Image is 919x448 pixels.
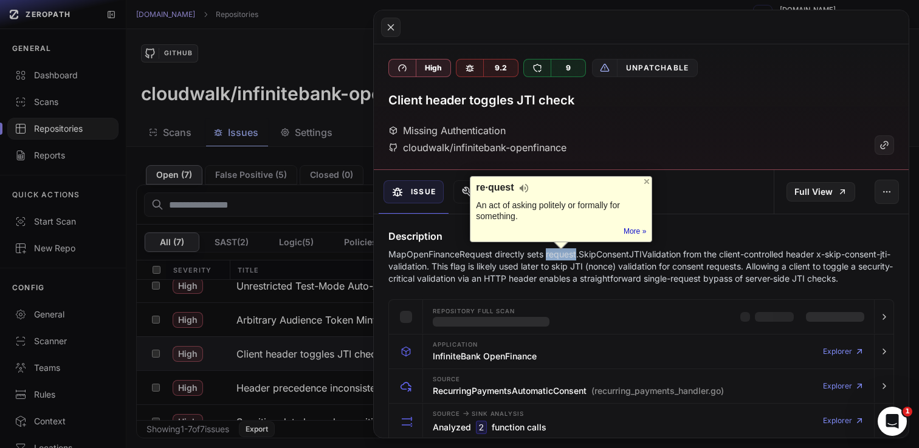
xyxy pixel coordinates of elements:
div: cloudwalk/infinitebank-openfinance [388,140,566,155]
span: Repository Full scan [433,308,515,314]
button: Application InfiniteBank OpenFinance Explorer [389,334,893,368]
code: 2 [476,421,487,434]
button: Repository Full scan [389,300,893,334]
h4: Description [388,229,894,243]
span: 1 [903,407,912,416]
button: Source RecurringPaymentsAutomaticConsent (recurring_payments_handler.go) Explorer [389,369,893,403]
button: Source -> Sink Analysis Analyzed 2 function calls Explorer [389,404,893,438]
a: Explorer [823,409,864,433]
a: Explorer [823,374,864,398]
span: -> [463,409,469,418]
button: Patch [453,180,517,203]
a: Explorer [823,339,864,364]
h3: Analyzed function calls [433,421,546,434]
span: Application [433,342,478,348]
span: Source Sink Analysis [433,409,524,418]
h3: RecurringPaymentsAutomaticConsent [433,385,724,397]
span: (recurring_payments_handler.go) [591,385,724,397]
h3: InfiniteBank OpenFinance [433,350,537,362]
button: Issue [384,180,444,203]
iframe: Intercom live chat [878,407,907,436]
span: Source [433,376,460,382]
a: Full View [786,182,855,202]
p: MapOpenFinanceRequest directly sets request.SkipConsentJTIValidation from the client-controlled h... [388,248,894,285]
